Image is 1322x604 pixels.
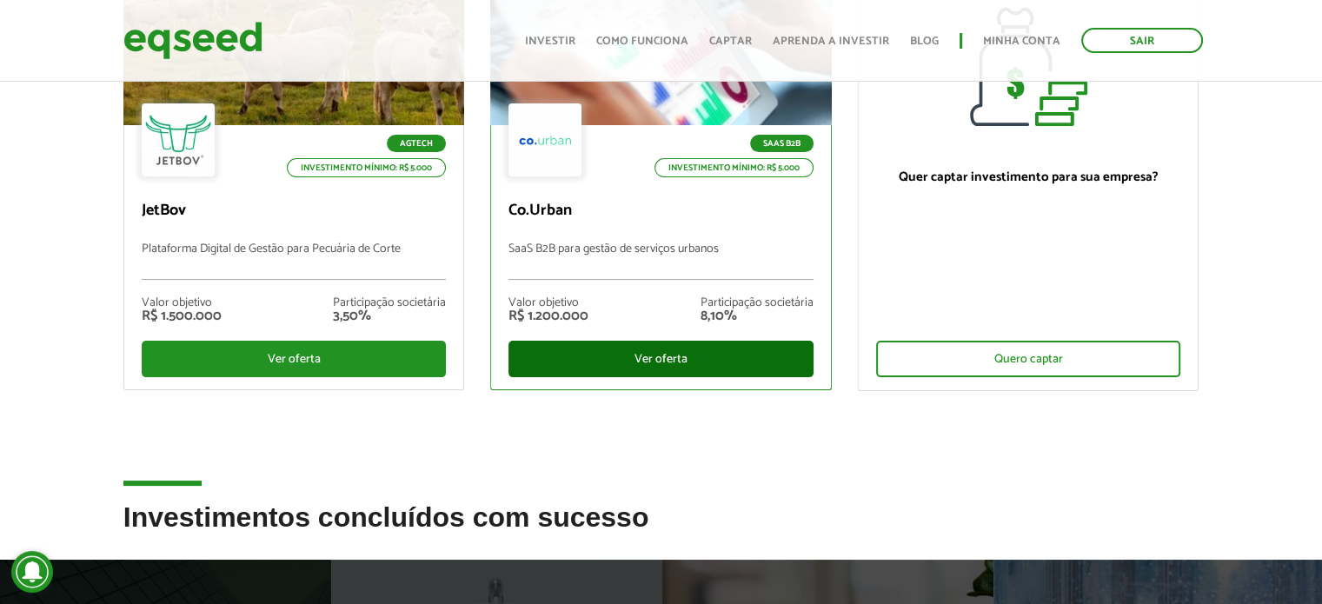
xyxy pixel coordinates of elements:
div: R$ 1.500.000 [142,309,222,323]
div: R$ 1.200.000 [508,309,588,323]
div: Valor objetivo [142,297,222,309]
div: Participação societária [333,297,446,309]
p: Quer captar investimento para sua empresa? [876,169,1181,185]
a: Minha conta [983,36,1060,47]
p: Agtech [387,135,446,152]
div: Ver oferta [508,341,814,377]
p: SaaS B2B para gestão de serviços urbanos [508,242,814,280]
a: Aprenda a investir [773,36,889,47]
div: 8,10% [701,309,814,323]
h2: Investimentos concluídos com sucesso [123,502,1199,559]
img: EqSeed [123,17,262,63]
a: Como funciona [596,36,688,47]
p: SaaS B2B [750,135,814,152]
div: 3,50% [333,309,446,323]
div: Ver oferta [142,341,447,377]
p: JetBov [142,202,447,221]
div: Participação societária [701,297,814,309]
p: Co.Urban [508,202,814,221]
a: Investir [525,36,575,47]
a: Captar [709,36,752,47]
p: Investimento mínimo: R$ 5.000 [654,158,814,177]
a: Blog [910,36,939,47]
p: Plataforma Digital de Gestão para Pecuária de Corte [142,242,447,280]
a: Sair [1081,28,1203,53]
div: Valor objetivo [508,297,588,309]
div: Quero captar [876,341,1181,377]
p: Investimento mínimo: R$ 5.000 [287,158,446,177]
